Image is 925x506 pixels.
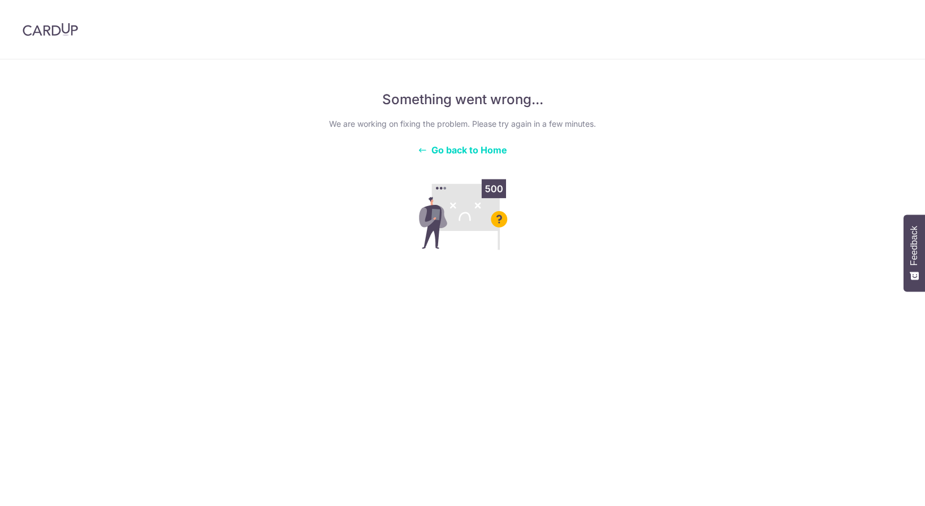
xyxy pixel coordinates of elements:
a: Go back to Home [418,144,507,156]
button: Feedback - Show survey [904,215,925,291]
p: We are working on fixing the problem. Please try again in a few minutes. [325,117,600,131]
span: Feedback [909,226,919,265]
img: 500 [381,174,544,255]
span: Go back to Home [431,144,507,156]
h5: Something went wrong... [325,91,600,108]
img: CardUp [23,23,78,36]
